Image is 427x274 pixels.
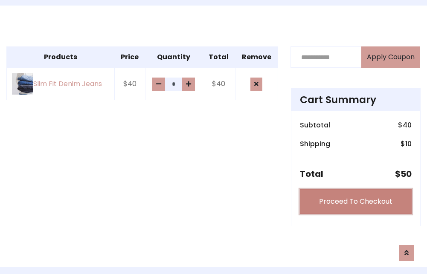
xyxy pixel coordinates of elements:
h6: Subtotal [300,121,330,129]
button: Apply Coupon [361,46,420,68]
h5: Total [300,169,323,179]
h6: Shipping [300,140,330,148]
th: Remove [235,47,278,68]
h6: $ [398,121,412,129]
th: Quantity [145,47,202,68]
h5: $ [395,169,412,179]
th: Total [202,47,235,68]
th: Price [114,47,145,68]
span: 40 [403,120,412,130]
span: 10 [405,139,412,149]
h4: Cart Summary [300,94,412,106]
a: Slim Fit Denim Jeans [12,73,109,95]
td: $40 [202,68,235,100]
td: $40 [114,68,145,100]
th: Products [7,47,115,68]
h6: $ [401,140,412,148]
span: 50 [401,168,412,180]
a: Proceed To Checkout [300,189,412,214]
